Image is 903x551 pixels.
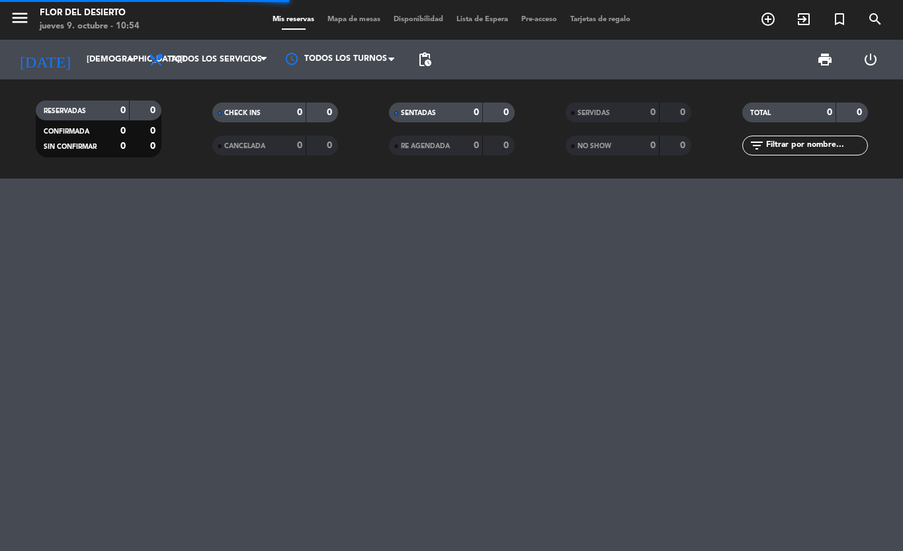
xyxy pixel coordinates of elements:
span: SENTADAS [401,110,436,116]
strong: 0 [150,142,158,151]
span: CANCELADA [224,143,265,149]
span: SERVIDAS [578,110,610,116]
i: arrow_drop_down [123,52,139,67]
i: filter_list [749,138,765,153]
div: LOG OUT [847,40,893,79]
i: menu [10,8,30,28]
strong: 0 [297,108,302,117]
span: Tarjetas de regalo [564,16,637,23]
div: FLOR DEL DESIERTO [40,7,140,20]
i: turned_in_not [832,11,847,27]
strong: 0 [150,106,158,115]
span: SIN CONFIRMAR [44,144,97,150]
span: RE AGENDADA [401,143,450,149]
strong: 0 [680,141,688,150]
strong: 0 [650,141,656,150]
span: TOTAL [750,110,771,116]
strong: 0 [827,108,832,117]
span: Disponibilidad [387,16,450,23]
span: Lista de Espera [450,16,515,23]
span: RESERVADAS [44,108,86,114]
strong: 0 [297,141,302,150]
span: Mis reservas [266,16,321,23]
strong: 0 [503,108,511,117]
strong: 0 [327,141,335,150]
input: Filtrar por nombre... [765,138,867,153]
strong: 0 [474,141,479,150]
strong: 0 [120,106,126,115]
span: CONFIRMADA [44,128,89,135]
strong: 0 [503,141,511,150]
span: Pre-acceso [515,16,564,23]
div: jueves 9. octubre - 10:54 [40,20,140,33]
i: search [867,11,883,27]
strong: 0 [680,108,688,117]
i: power_settings_new [863,52,879,67]
span: pending_actions [417,52,433,67]
i: exit_to_app [796,11,812,27]
strong: 0 [150,126,158,136]
span: CHECK INS [224,110,261,116]
strong: 0 [327,108,335,117]
strong: 0 [650,108,656,117]
button: menu [10,8,30,32]
span: Todos los servicios [171,55,262,64]
i: add_circle_outline [760,11,776,27]
span: Mapa de mesas [321,16,387,23]
span: print [817,52,833,67]
strong: 0 [474,108,479,117]
strong: 0 [120,142,126,151]
strong: 0 [120,126,126,136]
strong: 0 [857,108,865,117]
i: [DATE] [10,45,80,74]
span: NO SHOW [578,143,611,149]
